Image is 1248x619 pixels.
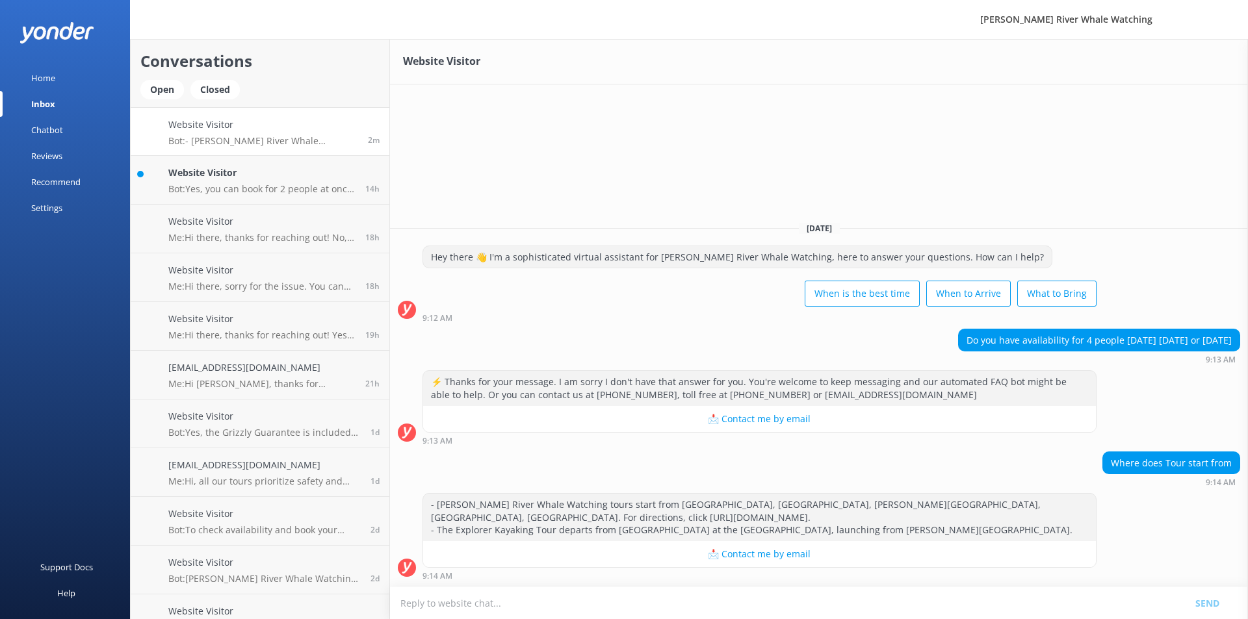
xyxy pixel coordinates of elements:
[370,475,380,486] span: Aug 23 2025 09:43am (UTC -07:00) America/Tijuana
[131,448,389,497] a: [EMAIL_ADDRESS][DOMAIN_NAME]Me:Hi, all our tours prioritize safety and ensuring we are a safe dis...
[168,458,358,472] h4: [EMAIL_ADDRESS][DOMAIN_NAME]
[168,312,356,326] h4: Website Visitor
[423,494,1096,541] div: - [PERSON_NAME] River Whale Watching tours start from [GEOGRAPHIC_DATA], [GEOGRAPHIC_DATA], [PERS...
[31,169,81,195] div: Recommend
[168,183,356,195] p: Bot: Yes, you can book for 2 people at once. You can do this by visiting our website at [URL][DOM...
[168,378,356,390] p: Me: Hi [PERSON_NAME], thanks for reaching out! Unfortunately, we are not running any 4pm tours at...
[140,80,184,99] div: Open
[365,281,380,292] span: Aug 24 2025 02:19pm (UTC -07:00) America/Tijuana
[365,329,380,340] span: Aug 24 2025 02:14pm (UTC -07:00) America/Tijuana
[168,360,356,375] h4: [EMAIL_ADDRESS][DOMAIN_NAME]
[422,571,1097,580] div: Aug 25 2025 09:14am (UTC -07:00) America/Tijuana
[131,399,389,448] a: Website VisitorBot:Yes, the Grizzly Guarantee is included in both the Full Day Grizzly Bute Tour ...
[365,378,380,389] span: Aug 24 2025 12:09pm (UTC -07:00) America/Tijuana
[131,302,389,351] a: Website VisitorMe:Hi there, thanks for reaching out! Yes, you can. There is no additional fee inv...
[422,437,452,445] strong: 9:13 AM
[1206,356,1236,364] strong: 9:13 AM
[131,156,389,205] a: Website VisitorBot:Yes, you can book for 2 people at once. You can do this by visiting our websit...
[370,427,380,438] span: Aug 23 2025 01:33pm (UTC -07:00) America/Tijuana
[131,546,389,594] a: Website VisitorBot:[PERSON_NAME] River Whale Watching is located at [GEOGRAPHIC_DATA], [GEOGRAPHI...
[422,572,452,580] strong: 9:14 AM
[31,143,62,169] div: Reviews
[168,507,361,521] h4: Website Visitor
[959,329,1240,351] div: Do you have availability for 4 people [DATE] [DATE] or [DATE]
[368,134,380,145] span: Aug 25 2025 09:14am (UTC -07:00) America/Tijuana
[168,329,356,341] p: Me: Hi there, thanks for reaching out! Yes, you can. There is no additional fee involved. Our onl...
[131,205,389,253] a: Website VisitorMe:Hi there, thanks for reaching out! No, we have three Zodiacs that we operate. T...
[168,409,360,423] h4: Website Visitor
[190,80,240,99] div: Closed
[31,117,63,143] div: Chatbot
[190,82,246,96] a: Closed
[31,65,55,91] div: Home
[168,573,361,585] p: Bot: [PERSON_NAME] River Whale Watching is located at [GEOGRAPHIC_DATA], [GEOGRAPHIC_DATA], [PERS...
[370,573,380,584] span: Aug 22 2025 05:18pm (UTC -07:00) America/Tijuana
[1102,477,1240,486] div: Aug 25 2025 09:14am (UTC -07:00) America/Tijuana
[168,475,358,487] p: Me: Hi, all our tours prioritize safety and ensuring we are a safe distance from whales we have n...
[1103,452,1240,474] div: Where does Tour start from
[40,554,93,580] div: Support Docs
[57,580,75,606] div: Help
[423,406,1096,432] button: 📩 Contact me by email
[1206,479,1236,486] strong: 9:14 AM
[422,314,452,322] strong: 9:12 AM
[926,281,1011,307] button: When to Arrive
[168,166,356,180] h4: Website Visitor
[140,49,380,73] h2: Conversations
[31,91,55,117] div: Inbox
[168,555,361,570] h4: Website Visitor
[365,183,380,194] span: Aug 24 2025 06:20pm (UTC -07:00) America/Tijuana
[168,263,356,277] h4: Website Visitor
[168,232,356,244] p: Me: Hi there, thanks for reaching out! No, we have three Zodiacs that we operate. Two of them, [P...
[423,541,1096,567] button: 📩 Contact me by email
[403,53,480,70] h3: Website Visitor
[958,355,1240,364] div: Aug 25 2025 09:13am (UTC -07:00) America/Tijuana
[799,223,840,234] span: [DATE]
[423,371,1096,405] div: ⚡ Thanks for your message. I am sorry I don't have that answer for you. You're welcome to keep me...
[168,118,358,132] h4: Website Visitor
[805,281,920,307] button: When is the best time
[422,436,1097,445] div: Aug 25 2025 09:13am (UTC -07:00) America/Tijuana
[370,524,380,535] span: Aug 23 2025 09:12am (UTC -07:00) America/Tijuana
[131,497,389,546] a: Website VisitorBot:To check availability and book your Grizzly Bear Tour, please visit the follow...
[422,313,1097,322] div: Aug 25 2025 09:12am (UTC -07:00) America/Tijuana
[168,214,356,229] h4: Website Visitor
[131,253,389,302] a: Website VisitorMe:Hi there, sorry for the issue. You can book yourself through our website [URL][...
[140,82,190,96] a: Open
[168,135,358,147] p: Bot: - [PERSON_NAME] River Whale Watching tours start from [GEOGRAPHIC_DATA], [GEOGRAPHIC_DATA], ...
[31,195,62,221] div: Settings
[168,281,356,292] p: Me: Hi there, sorry for the issue. You can book yourself through our website [URL][DOMAIN_NAME], ...
[168,524,361,536] p: Bot: To check availability and book your Grizzly Bear Tour, please visit the following links: - F...
[131,107,389,156] a: Website VisitorBot:- [PERSON_NAME] River Whale Watching tours start from [GEOGRAPHIC_DATA], [GEOG...
[980,13,1152,25] span: [PERSON_NAME] River Whale Watching
[1017,281,1097,307] button: What to Bring
[423,246,1052,268] div: Hey there 👋 I'm a sophisticated virtual assistant for [PERSON_NAME] River Whale Watching, here to...
[131,351,389,399] a: [EMAIL_ADDRESS][DOMAIN_NAME]Me:Hi [PERSON_NAME], thanks for reaching out! Unfortunately, we are n...
[168,604,361,618] h4: Website Visitor
[19,22,94,44] img: yonder-white-logo.png
[168,427,360,438] p: Bot: Yes, the Grizzly Guarantee is included in both the Full Day Grizzly Bute Tour and the Full D...
[365,232,380,243] span: Aug 24 2025 02:32pm (UTC -07:00) America/Tijuana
